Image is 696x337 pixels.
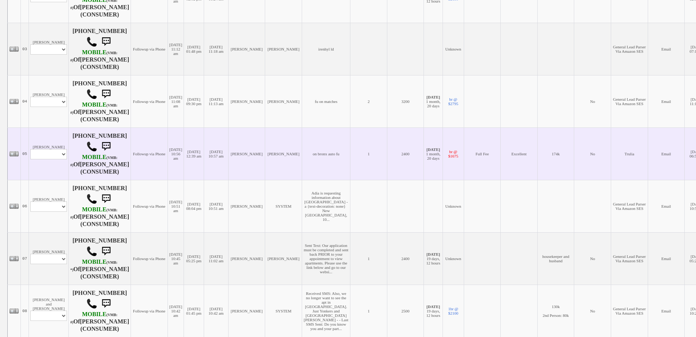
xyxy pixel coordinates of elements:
[648,285,685,337] td: Email
[29,232,69,285] td: [PERSON_NAME]
[265,285,302,337] td: SYSTEM
[168,23,184,75] td: [DATE] 11:12 am
[70,51,117,62] font: (VMB: #)
[99,296,113,311] img: sms.png
[21,23,29,75] td: 03
[537,285,574,337] td: 130k 2nd Person: 80k
[265,180,302,232] td: SYSTEM
[131,127,168,180] td: Followup via Phone
[648,180,685,232] td: Email
[131,75,168,127] td: Followup via Phone
[70,101,117,115] b: T-Mobile USA, Inc.
[70,208,117,219] font: (VMB: #)
[443,180,464,232] td: Unknown
[99,139,113,154] img: sms.png
[21,75,29,127] td: 04
[29,75,69,127] td: [PERSON_NAME]
[131,232,168,285] td: Followup via Phone
[70,103,117,115] font: (VMB: #)
[387,232,424,285] td: 2400
[168,232,184,285] td: [DATE] 10:45 am
[426,304,440,309] b: [DATE]
[611,75,648,127] td: General Lead Parser Via Amazon SES
[302,23,350,75] td: irenhyl ld
[82,259,106,265] font: MOBILE
[350,232,387,285] td: 1
[21,180,29,232] td: 06
[82,206,106,213] font: MOBILE
[302,232,350,285] td: Sent Text: Our application must be completed and sent back PRIOR to your appointment to view apar...
[537,232,574,285] td: housekeeper and husband
[86,193,97,204] img: call.png
[86,36,97,47] img: call.png
[204,232,228,285] td: [DATE] 11:02 am
[448,97,458,106] a: br @ $2795
[302,285,350,337] td: Received SMS: Also, we no longer want to see the apt in [GEOGRAPHIC_DATA]. Just Yonkers and [GEOG...
[302,75,350,127] td: fu on matches
[86,89,97,100] img: call.png
[448,149,458,158] a: br @ $1675
[204,285,228,337] td: [DATE] 10:42 am
[70,259,117,273] b: Verizon Wireless
[70,154,117,168] b: T-Mobile USA, Inc.
[265,232,302,285] td: [PERSON_NAME]
[464,127,501,180] td: Full Fee
[184,23,204,75] td: [DATE] 01:48 pm
[424,75,443,127] td: 1 month, 20 days
[265,127,302,180] td: [PERSON_NAME]
[80,214,129,220] b: [PERSON_NAME]
[184,232,204,285] td: [DATE] 05:25 pm
[86,298,97,309] img: call.png
[29,127,69,180] td: [PERSON_NAME]
[501,127,538,180] td: Excellent
[302,180,350,232] td: Adia is requesting information about [GEOGRAPHIC_DATA] - a {text-decoration: none} New [GEOGRAPHI...
[131,180,168,232] td: Followup via Phone
[228,180,265,232] td: [PERSON_NAME]
[443,23,464,75] td: Unknown
[82,154,106,160] font: MOBILE
[29,23,69,75] td: [PERSON_NAME]
[80,109,129,115] b: [PERSON_NAME]
[574,75,611,127] td: No
[21,232,29,285] td: 07
[70,311,117,325] b: AT&T Wireless
[228,23,265,75] td: [PERSON_NAME]
[228,232,265,285] td: [PERSON_NAME]
[228,75,265,127] td: [PERSON_NAME]
[424,232,443,285] td: 19 days, 12 hours
[204,23,228,75] td: [DATE] 11:18 am
[80,318,129,325] b: [PERSON_NAME]
[228,285,265,337] td: [PERSON_NAME]
[70,185,129,227] h4: [PHONE_NUMBER] Of (CONSUMER)
[29,285,69,337] td: [PERSON_NAME] and [PERSON_NAME]
[70,133,129,175] h4: [PHONE_NUMBER] Of (CONSUMER)
[29,180,69,232] td: [PERSON_NAME]
[70,80,129,123] h4: [PHONE_NUMBER] Of (CONSUMER)
[80,56,129,63] b: [PERSON_NAME]
[184,127,204,180] td: [DATE] 12:39 am
[611,23,648,75] td: General Lead Parser Via Amazon SES
[70,206,117,220] b: T-Mobile USA, Inc.
[168,127,184,180] td: [DATE] 10:56 am
[70,260,117,272] font: (VMB: *)
[574,232,611,285] td: No
[387,127,424,180] td: 2400
[70,49,117,63] b: T-Mobile USA, Inc.
[265,75,302,127] td: [PERSON_NAME]
[424,127,443,180] td: 1 month, 20 days
[21,127,29,180] td: 05
[82,49,106,56] font: MOBILE
[21,285,29,337] td: 08
[99,244,113,259] img: sms.png
[537,127,574,180] td: 174k
[302,127,350,180] td: on bronx auto fu
[70,156,117,167] font: (VMB: #)
[82,311,106,318] font: MOBILE
[168,285,184,337] td: [DATE] 10:42 am
[648,127,685,180] td: Email
[424,285,443,337] td: 19 days, 12 hours
[70,290,129,332] h4: [PHONE_NUMBER] Of (CONSUMER)
[426,95,440,99] b: [DATE]
[99,87,113,101] img: sms.png
[99,34,113,49] img: sms.png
